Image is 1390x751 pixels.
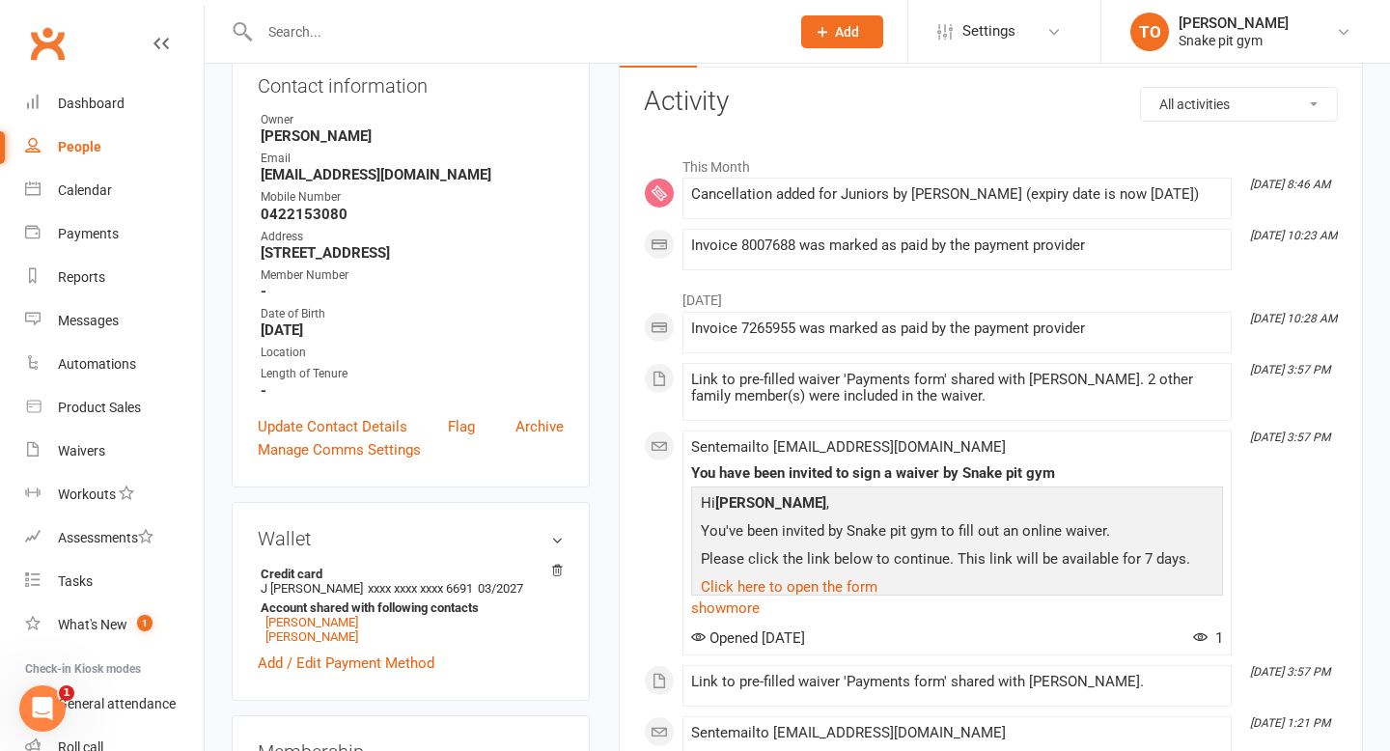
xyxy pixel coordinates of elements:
[691,186,1223,203] div: Cancellation added for Juniors by [PERSON_NAME] (expiry date is now [DATE])
[691,629,805,647] span: Opened [DATE]
[25,603,204,647] a: What's New1
[691,724,1006,741] span: Sent email to [EMAIL_ADDRESS][DOMAIN_NAME]
[1130,13,1169,51] div: TO
[25,430,204,473] a: Waivers
[58,696,176,711] div: General attendance
[59,685,74,701] span: 1
[254,18,776,45] input: Search...
[696,519,1218,547] p: You've been invited by Snake pit gym to fill out an online waiver.
[265,629,358,644] a: [PERSON_NAME]
[261,127,564,145] strong: [PERSON_NAME]
[962,10,1015,53] span: Settings
[261,188,564,207] div: Mobile Number
[478,581,523,596] span: 03/2027
[58,530,153,545] div: Assessments
[258,652,434,675] a: Add / Edit Payment Method
[261,321,564,339] strong: [DATE]
[58,182,112,198] div: Calendar
[696,491,1218,519] p: Hi ,
[1250,431,1330,444] i: [DATE] 3:57 PM
[644,147,1338,178] li: This Month
[261,150,564,168] div: Email
[696,547,1218,575] p: Please click the link below to continue. This link will be available for 7 days.
[261,365,564,383] div: Length of Tenure
[691,438,1006,456] span: Sent email to [EMAIL_ADDRESS][DOMAIN_NAME]
[261,228,564,246] div: Address
[1250,363,1330,376] i: [DATE] 3:57 PM
[691,320,1223,337] div: Invoice 7265955 was marked as paid by the payment provider
[1193,629,1223,647] span: 1
[258,68,564,97] h3: Contact information
[261,283,564,300] strong: -
[258,564,564,647] li: J [PERSON_NAME]
[261,266,564,285] div: Member Number
[261,567,554,581] strong: Credit card
[261,111,564,129] div: Owner
[137,615,153,631] span: 1
[25,212,204,256] a: Payments
[58,139,101,154] div: People
[261,166,564,183] strong: [EMAIL_ADDRESS][DOMAIN_NAME]
[801,15,883,48] button: Add
[58,487,116,502] div: Workouts
[25,299,204,343] a: Messages
[58,269,105,285] div: Reports
[25,125,204,169] a: People
[58,443,105,459] div: Waivers
[261,206,564,223] strong: 0422153080
[1250,178,1330,191] i: [DATE] 8:46 AM
[701,578,877,596] a: Click here to open the form
[644,280,1338,311] li: [DATE]
[691,595,1223,622] a: show more
[644,87,1338,117] h3: Activity
[25,256,204,299] a: Reports
[25,343,204,386] a: Automations
[58,400,141,415] div: Product Sales
[261,600,554,615] strong: Account shared with following contacts
[25,386,204,430] a: Product Sales
[261,382,564,400] strong: -
[23,19,71,68] a: Clubworx
[261,305,564,323] div: Date of Birth
[25,82,204,125] a: Dashboard
[368,581,473,596] span: xxxx xxxx xxxx 6691
[58,573,93,589] div: Tasks
[835,24,859,40] span: Add
[1179,32,1289,49] div: Snake pit gym
[19,685,66,732] iframe: Intercom live chat
[261,344,564,362] div: Location
[1179,14,1289,32] div: [PERSON_NAME]
[25,682,204,726] a: General attendance kiosk mode
[25,169,204,212] a: Calendar
[1250,229,1337,242] i: [DATE] 10:23 AM
[258,528,564,549] h3: Wallet
[58,96,125,111] div: Dashboard
[25,560,204,603] a: Tasks
[515,415,564,438] a: Archive
[261,244,564,262] strong: [STREET_ADDRESS]
[258,438,421,461] a: Manage Comms Settings
[1250,716,1330,730] i: [DATE] 1:21 PM
[25,473,204,516] a: Workouts
[58,356,136,372] div: Automations
[265,615,358,629] a: [PERSON_NAME]
[448,415,475,438] a: Flag
[258,415,407,438] a: Update Contact Details
[1250,312,1337,325] i: [DATE] 10:28 AM
[691,372,1223,404] div: Link to pre-filled waiver 'Payments form' shared with [PERSON_NAME]. 2 other family member(s) wer...
[58,617,127,632] div: What's New
[25,516,204,560] a: Assessments
[58,226,119,241] div: Payments
[1250,665,1330,679] i: [DATE] 3:57 PM
[58,313,119,328] div: Messages
[691,674,1223,690] div: Link to pre-filled waiver 'Payments form' shared with [PERSON_NAME].
[715,494,826,512] strong: [PERSON_NAME]
[691,465,1223,482] div: You have been invited to sign a waiver by Snake pit gym
[691,237,1223,254] div: Invoice 8007688 was marked as paid by the payment provider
